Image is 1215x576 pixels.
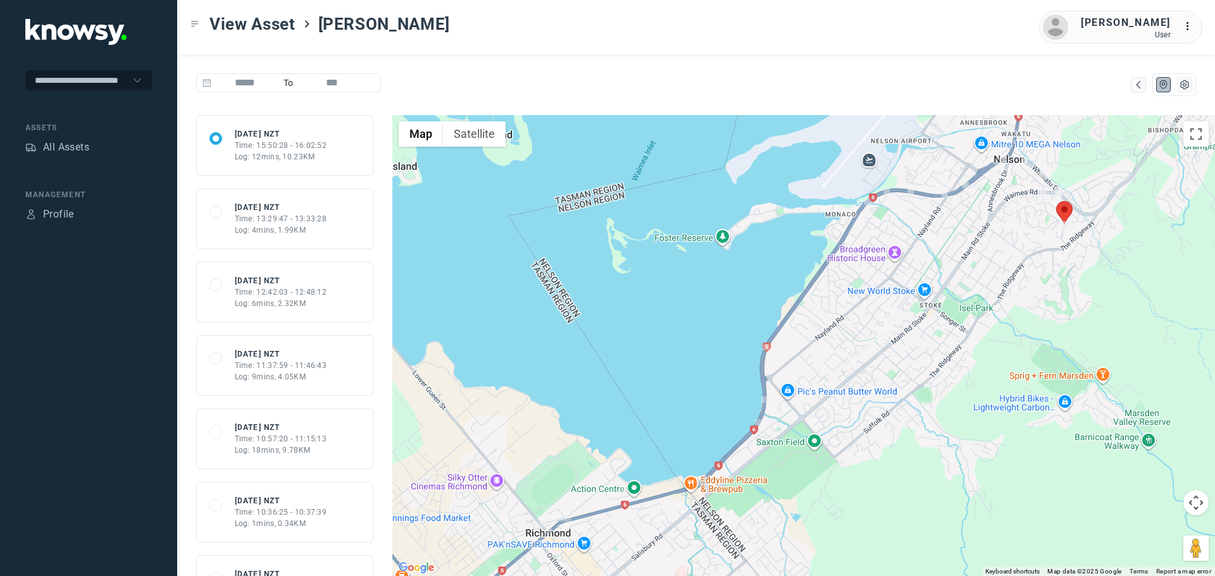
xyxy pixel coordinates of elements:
button: Map camera controls [1183,490,1209,515]
button: Show street map [399,121,443,147]
a: Terms [1130,568,1149,575]
a: ProfileProfile [25,207,74,222]
div: Map [1133,79,1144,90]
div: Time: 12:42:03 - 12:48:12 [235,286,327,298]
div: Management [25,189,152,200]
div: Log: 9mins, 4.05KM [235,371,327,383]
div: Map [1158,79,1169,90]
img: avatar.png [1043,15,1068,40]
div: List [1179,79,1190,90]
div: All Assets [43,140,89,155]
div: [DATE] NZT [235,495,327,506]
div: Toggle Menu [190,20,199,28]
div: [DATE] NZT [235,128,327,140]
div: [PERSON_NAME] [1081,15,1171,30]
div: [DATE] NZT [235,275,327,286]
div: Time: 15:50:28 - 16:02:52 [235,140,327,151]
div: Time: 10:36:25 - 10:37:39 [235,506,327,518]
a: Report a map error [1156,568,1211,575]
span: To [278,73,299,92]
tspan: ... [1184,21,1197,31]
div: Log: 1mins, 0.34KM [235,518,327,529]
a: Open this area in Google Maps (opens a new window) [396,560,437,576]
span: Map data ©2025 Google [1047,568,1121,575]
a: AssetsAll Assets [25,140,89,155]
img: Google [396,560,437,576]
div: Time: 10:57:20 - 11:15:13 [235,433,327,444]
div: Time: 11:37:59 - 11:46:43 [235,360,327,371]
div: Time: 13:29:47 - 13:33:28 [235,213,327,224]
img: Application Logo [25,19,127,45]
div: [DATE] NZT [235,348,327,360]
div: : [1183,19,1199,36]
button: Show satellite imagery [443,121,506,147]
div: Assets [25,122,152,133]
div: > [302,19,312,29]
div: Assets [25,142,37,153]
div: Log: 6mins, 2.32KM [235,298,327,309]
button: Drag Pegman onto the map to open Street View [1183,536,1209,561]
div: Log: 12mins, 10.23KM [235,151,327,162]
div: User [1081,30,1171,39]
button: Toggle fullscreen view [1183,121,1209,147]
button: Keyboard shortcuts [985,567,1040,576]
div: : [1183,19,1199,34]
div: Profile [43,207,74,222]
div: Log: 4mins, 1.99KM [235,224,327,236]
div: [DATE] NZT [235,422,327,433]
div: [DATE] NZT [235,202,327,213]
div: Profile [25,209,37,220]
span: View Asset [209,13,296,35]
span: [PERSON_NAME] [318,13,450,35]
div: Log: 18mins, 9.78KM [235,444,327,456]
